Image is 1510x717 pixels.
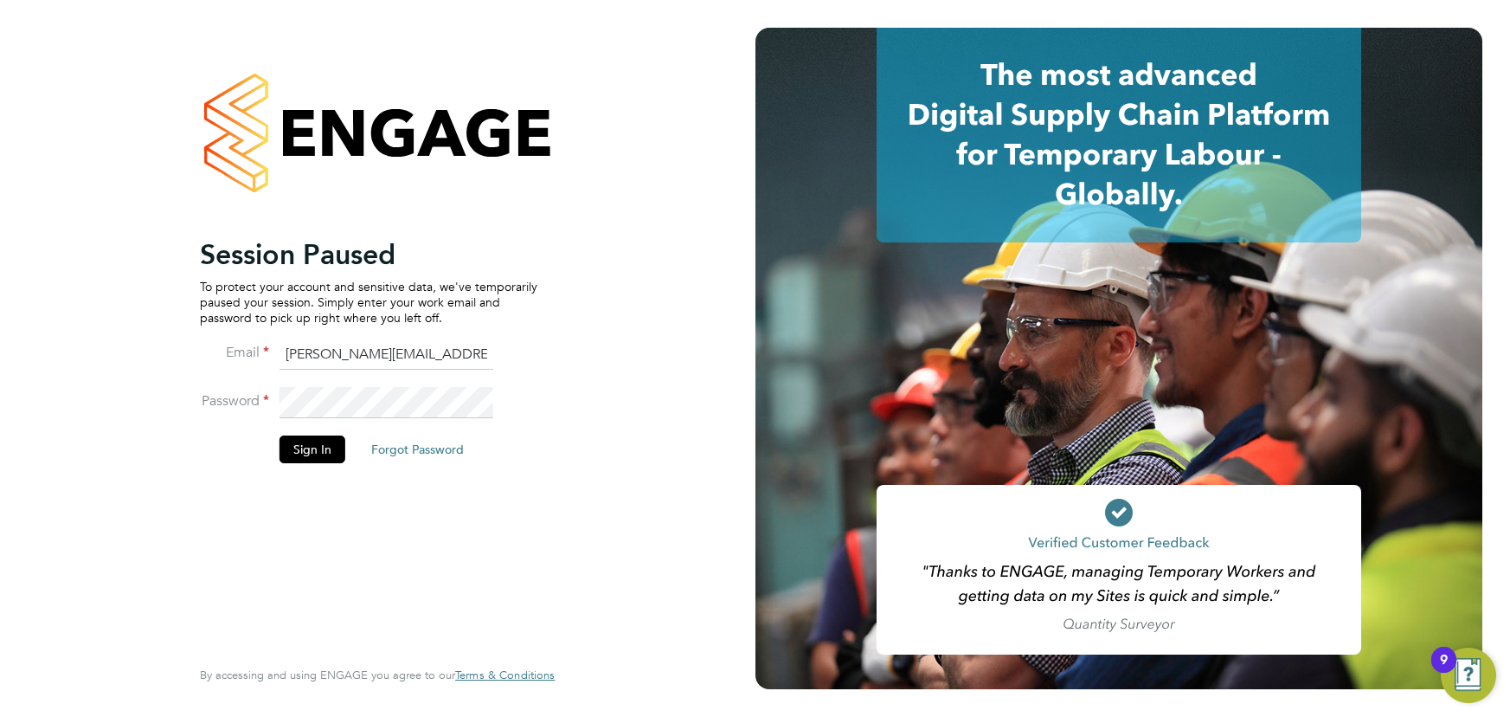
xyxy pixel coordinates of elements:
[200,668,555,682] span: By accessing and using ENGAGE you agree to our
[280,436,345,463] button: Sign In
[357,436,478,463] button: Forgot Password
[1441,648,1496,703] button: Open Resource Center, 9 new notifications
[280,339,493,371] input: Enter your work email...
[455,669,555,682] a: Terms & Conditions
[1440,660,1448,682] div: 9
[455,668,555,682] span: Terms & Conditions
[200,344,269,362] label: Email
[200,237,537,272] h2: Session Paused
[200,279,537,326] p: To protect your account and sensitive data, we've temporarily paused your session. Simply enter y...
[200,392,269,410] label: Password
